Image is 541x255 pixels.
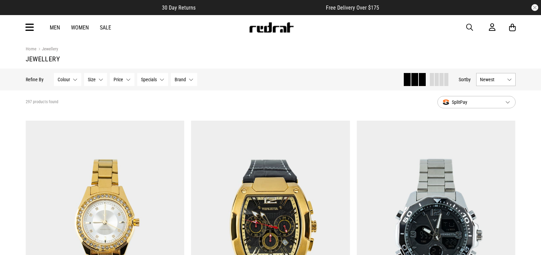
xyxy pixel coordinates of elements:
[466,77,471,82] span: by
[326,4,379,11] span: Free Delivery Over $175
[50,24,60,31] a: Men
[249,22,294,33] img: Redrat logo
[443,98,500,106] span: SplitPay
[443,99,449,105] img: splitpay-icon.png
[110,73,134,86] button: Price
[26,77,44,82] p: Refine By
[114,77,123,82] span: Price
[175,77,186,82] span: Brand
[137,73,168,86] button: Specials
[58,77,70,82] span: Colour
[162,4,196,11] span: 30 Day Returns
[476,73,516,86] button: Newest
[26,99,58,105] span: 297 products found
[26,46,36,51] a: Home
[209,4,312,11] iframe: Customer reviews powered by Trustpilot
[84,73,107,86] button: Size
[480,77,504,82] span: Newest
[54,73,81,86] button: Colour
[459,75,471,84] button: Sortby
[26,55,516,63] h1: Jewellery
[71,24,89,31] a: Women
[437,96,516,108] button: SplitPay
[171,73,197,86] button: Brand
[88,77,96,82] span: Size
[36,46,58,53] a: Jewellery
[141,77,157,82] span: Specials
[100,24,111,31] a: Sale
